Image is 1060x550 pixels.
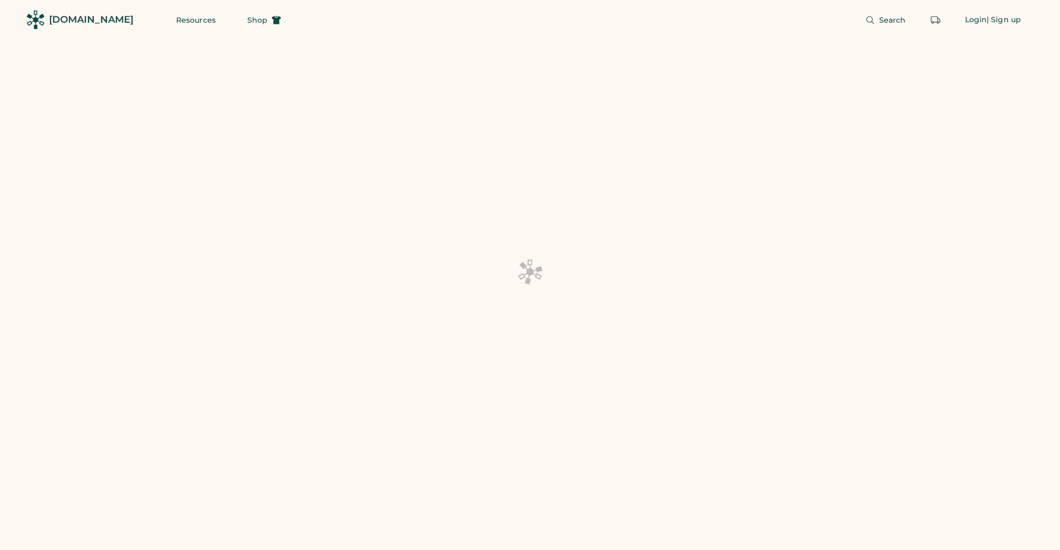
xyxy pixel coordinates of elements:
button: Retrieve an order [925,10,946,31]
div: | Sign up [987,15,1021,25]
div: [DOMAIN_NAME] [49,13,133,26]
button: Resources [163,10,228,31]
span: Shop [247,16,267,24]
img: Platens-Black-Loader-Spin-rich%20black.webp [517,259,543,285]
span: Search [879,16,906,24]
button: Search [853,10,919,31]
img: Rendered Logo - Screens [26,11,45,29]
div: Login [965,15,987,25]
button: Shop [235,10,294,31]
